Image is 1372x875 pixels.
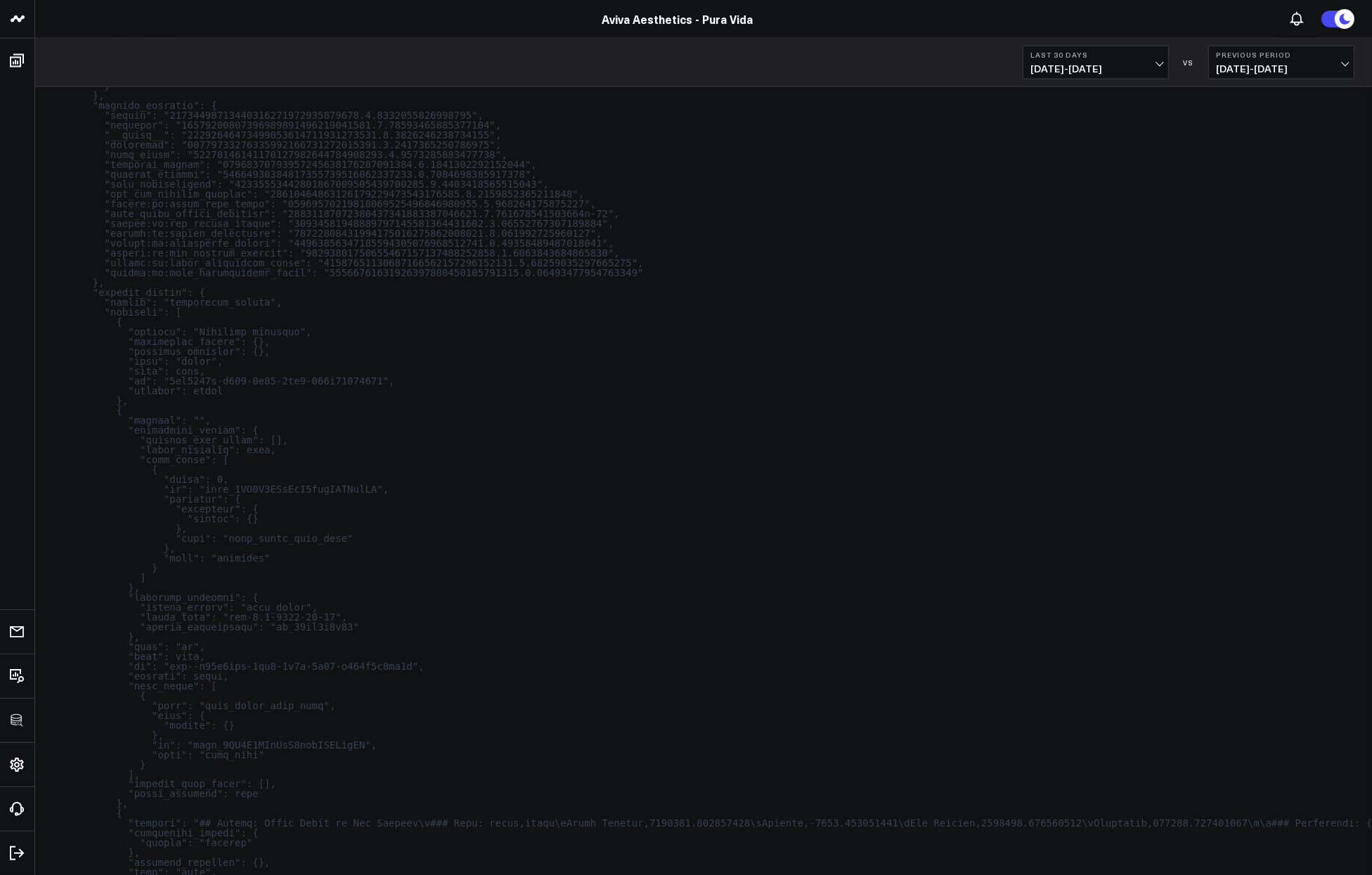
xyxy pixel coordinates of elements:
[1030,51,1161,59] b: Last 30 Days
[1030,63,1161,74] span: [DATE] - [DATE]
[1023,46,1169,79] button: Last 30 Days[DATE]-[DATE]
[1208,46,1354,79] button: Previous Period[DATE]-[DATE]
[1216,51,1347,59] b: Previous Period
[1216,63,1347,74] span: [DATE] - [DATE]
[602,11,753,27] a: Aviva Aesthetics - Pura Vida
[1176,58,1201,67] div: VS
